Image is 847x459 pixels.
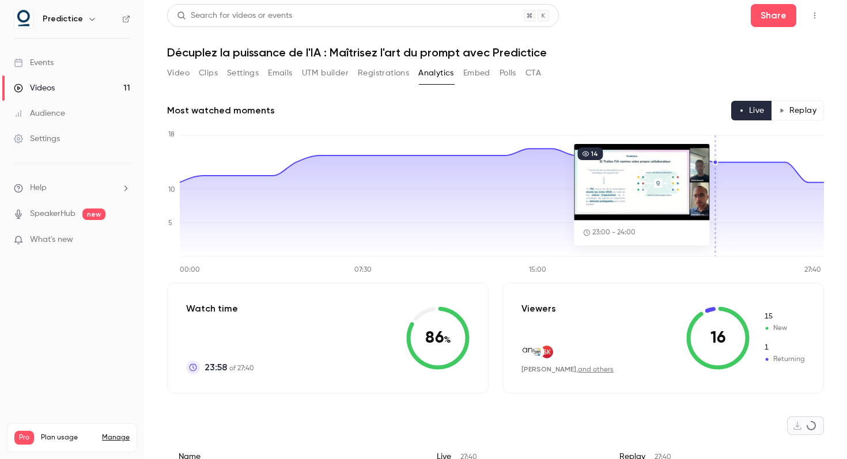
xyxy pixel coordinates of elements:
span: 23:58 [205,361,227,374]
h2: Most watched moments [167,104,275,117]
div: Settings [14,133,60,145]
p: of 27:40 [205,361,254,374]
button: Top Bar Actions [806,6,824,25]
span: New [763,312,805,322]
div: Audience [14,108,65,119]
tspan: 10 [168,187,175,194]
div: , [521,365,614,374]
img: anguis-avocat.fr [522,333,535,370]
button: Embed [463,64,490,82]
tspan: 07:30 [354,267,372,274]
span: Help [30,182,47,194]
tspan: 00:00 [180,267,200,274]
button: UTM builder [302,64,349,82]
img: gan.fr [531,346,544,358]
span: Returning [763,354,805,365]
span: What's new [30,234,73,246]
tspan: 15:00 [529,267,546,274]
button: CTA [525,64,541,82]
span: New [763,323,805,333]
img: skema.edu [540,346,553,358]
tspan: 27:40 [804,267,821,274]
span: Returning [763,343,805,353]
button: Emails [268,64,292,82]
button: Polls [500,64,516,82]
a: SpeakerHub [30,208,75,220]
span: [PERSON_NAME] [521,365,576,373]
h1: Décuplez la puissance de l'IA : Maîtrisez l'art du prompt avec Predictice [167,45,824,59]
img: Predictice [14,10,33,28]
div: Events [14,57,54,69]
button: Clips [199,64,218,82]
p: Watch time [186,302,254,316]
button: Live [731,101,772,120]
tspan: 18 [168,131,175,138]
iframe: Noticeable Trigger [116,235,130,245]
span: Plan usage [41,433,95,442]
a: and others [578,366,614,373]
div: Videos [14,82,55,94]
a: Manage [102,433,130,442]
button: Replay [772,101,824,120]
button: Registrations [358,64,409,82]
button: Analytics [418,64,454,82]
h6: Predictice [43,13,83,25]
button: Video [167,64,190,82]
li: help-dropdown-opener [14,182,130,194]
tspan: 5 [168,220,172,227]
p: Viewers [521,302,556,316]
span: Pro [14,431,34,445]
div: Search for videos or events [177,10,292,22]
button: Share [751,4,796,27]
button: Settings [227,64,259,82]
span: new [82,208,105,220]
